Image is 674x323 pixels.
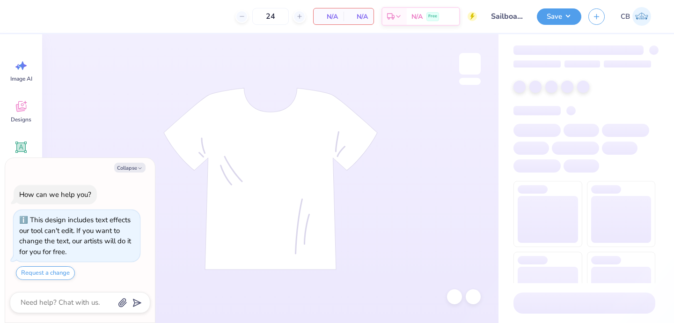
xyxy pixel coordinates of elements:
input: Untitled Design [484,7,530,26]
img: Caroline Beach [632,7,651,26]
img: tee-skeleton.svg [163,88,378,270]
span: Free [428,13,437,20]
button: Request a change [16,266,75,280]
span: N/A [411,12,423,22]
a: CB [616,7,655,26]
span: N/A [349,12,368,22]
span: CB [621,11,630,22]
div: This design includes text effects our tool can't edit. If you want to change the text, our artist... [19,215,131,256]
span: Designs [11,116,31,123]
span: N/A [319,12,338,22]
div: How can we help you? [19,190,91,199]
button: Save [537,8,581,25]
span: Image AI [10,75,32,83]
button: Collapse [114,163,146,173]
input: – – [252,8,289,25]
span: Add Text [10,157,32,164]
